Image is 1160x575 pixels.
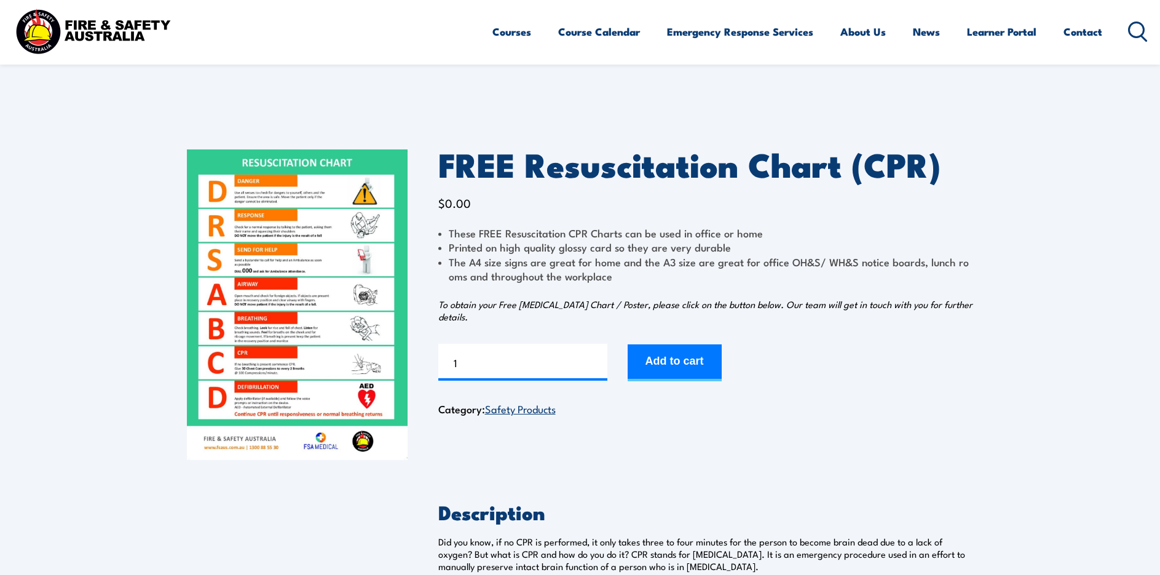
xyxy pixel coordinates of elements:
[438,240,974,254] li: Printed on high quality glossy card so they are very durable
[438,298,973,323] em: To obtain your Free [MEDICAL_DATA] Chart / Poster, please click on the button below. Our team wil...
[558,15,640,48] a: Course Calendar
[438,344,607,381] input: Product quantity
[628,344,722,381] button: Add to cart
[438,536,974,573] p: Did you know, if no CPR is performed, it only takes three to four minutes for the person to becom...
[667,15,813,48] a: Emergency Response Services
[438,255,974,284] li: The A4 size signs are great for home and the A3 size are great for office OH&S/ WH&S notice board...
[438,401,556,416] span: Category:
[913,15,940,48] a: News
[438,194,445,211] span: $
[840,15,886,48] a: About Us
[1063,15,1102,48] a: Contact
[438,149,974,178] h1: FREE Resuscitation Chart (CPR)
[438,194,471,211] bdi: 0.00
[485,401,556,416] a: Safety Products
[187,149,408,460] img: FREE Resuscitation Chart - What are the 7 steps to CPR?
[438,226,974,240] li: These FREE Resuscitation CPR Charts can be used in office or home
[438,503,974,520] h2: Description
[967,15,1036,48] a: Learner Portal
[492,15,531,48] a: Courses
